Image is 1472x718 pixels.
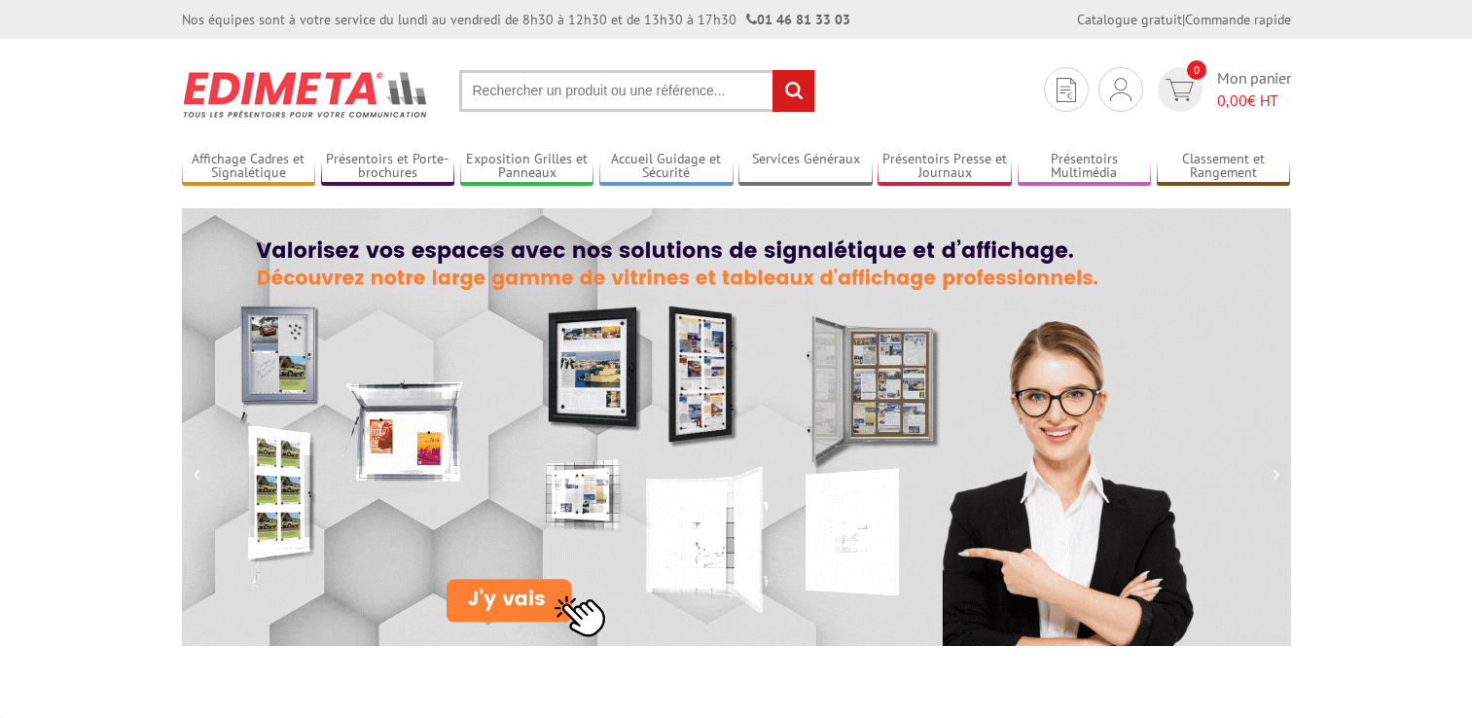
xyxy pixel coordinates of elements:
[1157,151,1291,183] a: Classement et Rangement
[746,11,850,28] strong: 01 46 81 33 03
[1187,60,1206,80] span: 0
[599,151,734,183] a: Accueil Guidage et Sécurité
[1018,151,1152,183] a: Présentoirs Multimédia
[1153,67,1291,112] a: devis rapide 0 Mon panier 0,00€ HT
[1217,90,1291,112] span: € HT
[738,151,873,183] a: Services Généraux
[1110,78,1131,101] img: devis rapide
[182,151,316,183] a: Affichage Cadres et Signalétique
[1217,67,1291,112] span: Mon panier
[459,70,815,112] input: Rechercher un produit ou une référence...
[321,151,455,183] a: Présentoirs et Porte-brochures
[1077,10,1291,29] div: |
[1057,78,1076,102] img: devis rapide
[1217,90,1247,110] span: 0,00
[1166,79,1194,101] img: devis rapide
[460,151,594,183] a: Exposition Grilles et Panneaux
[1185,11,1291,28] a: Commande rapide
[1077,11,1182,28] a: Catalogue gratuit
[772,70,814,112] input: rechercher
[182,58,430,130] img: Présentoir, panneau, stand - Edimeta - PLV, affichage, mobilier bureau, entreprise
[182,10,850,29] div: Nos équipes sont à votre service du lundi au vendredi de 8h30 à 12h30 et de 13h30 à 17h30
[878,151,1012,183] a: Présentoirs Presse et Journaux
